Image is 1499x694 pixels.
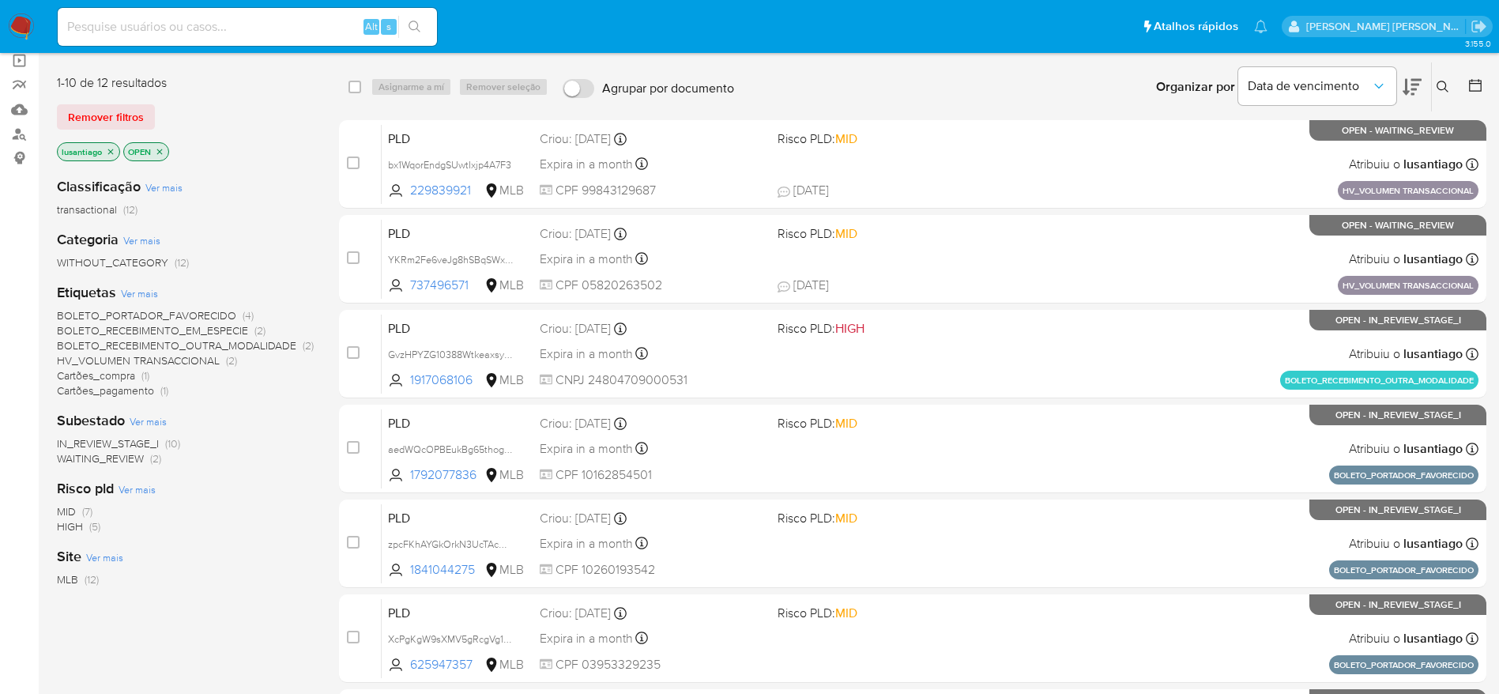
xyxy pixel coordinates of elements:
p: lucas.santiago@mercadolivre.com [1306,19,1466,34]
span: 3.155.0 [1465,37,1491,50]
span: s [386,19,391,34]
span: Alt [365,19,378,34]
input: Pesquise usuários ou casos... [58,17,437,37]
button: search-icon [398,16,431,38]
a: Notificações [1254,20,1267,33]
a: Sair [1471,18,1487,35]
span: Atalhos rápidos [1154,18,1238,35]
